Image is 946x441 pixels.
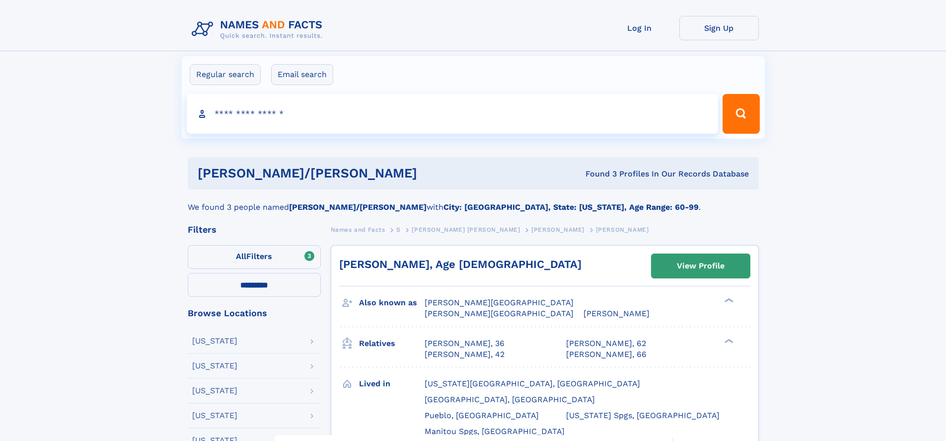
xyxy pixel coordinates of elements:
h3: Relatives [359,335,425,352]
h3: Lived in [359,375,425,392]
span: [PERSON_NAME] [PERSON_NAME] [412,226,520,233]
label: Filters [188,245,321,269]
a: Names and Facts [331,223,385,236]
span: [US_STATE][GEOGRAPHIC_DATA], [GEOGRAPHIC_DATA] [425,379,640,388]
div: [US_STATE] [192,337,237,345]
div: [US_STATE] [192,412,237,420]
div: [US_STATE] [192,362,237,370]
a: [PERSON_NAME], 62 [566,338,646,349]
b: [PERSON_NAME]/[PERSON_NAME] [289,202,427,212]
button: Search Button [723,94,759,134]
div: Found 3 Profiles In Our Records Database [501,169,749,179]
div: [US_STATE] [192,387,237,395]
span: [PERSON_NAME][GEOGRAPHIC_DATA] [425,298,574,307]
div: ❯ [722,297,734,304]
span: Pueblo, [GEOGRAPHIC_DATA] [425,411,539,420]
b: City: [GEOGRAPHIC_DATA], State: [US_STATE], Age Range: 60-99 [443,202,699,212]
div: We found 3 people named with . [188,189,759,213]
span: [PERSON_NAME] [596,226,649,233]
span: [PERSON_NAME] [583,309,650,318]
div: View Profile [677,255,725,277]
a: [PERSON_NAME], 66 [566,349,647,360]
a: [PERSON_NAME], 36 [425,338,505,349]
label: Regular search [190,64,261,85]
span: [US_STATE] Spgs, [GEOGRAPHIC_DATA] [566,411,720,420]
div: Browse Locations [188,309,321,318]
a: Sign Up [679,16,759,40]
h3: Also known as [359,294,425,311]
a: [PERSON_NAME], Age [DEMOGRAPHIC_DATA] [339,258,582,270]
a: [PERSON_NAME], 42 [425,349,505,360]
a: View Profile [652,254,750,278]
input: search input [187,94,719,134]
span: [PERSON_NAME][GEOGRAPHIC_DATA] [425,309,574,318]
a: S [396,223,401,236]
span: S [396,226,401,233]
label: Email search [271,64,333,85]
span: [PERSON_NAME] [531,226,584,233]
img: Logo Names and Facts [188,16,331,43]
a: [PERSON_NAME] [531,223,584,236]
a: [PERSON_NAME] [PERSON_NAME] [412,223,520,236]
span: All [236,252,246,261]
div: ❯ [722,338,734,344]
h1: [PERSON_NAME]/[PERSON_NAME] [198,167,502,179]
div: Filters [188,225,321,234]
span: [GEOGRAPHIC_DATA], [GEOGRAPHIC_DATA] [425,395,595,404]
a: Log In [600,16,679,40]
span: Manitou Spgs, [GEOGRAPHIC_DATA] [425,427,565,436]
